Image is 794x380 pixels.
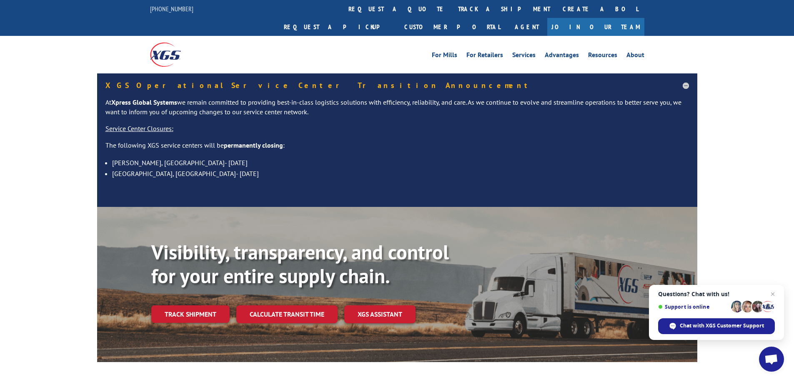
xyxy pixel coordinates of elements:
a: For Retailers [466,52,503,61]
h5: XGS Operational Service Center Transition Announcement [105,82,689,89]
a: XGS ASSISTANT [344,305,416,323]
a: Open chat [759,347,784,372]
a: Join Our Team [547,18,644,36]
a: [PHONE_NUMBER] [150,5,193,13]
strong: Xpress Global Systems [111,98,177,106]
a: Advantages [545,52,579,61]
u: Service Center Closures: [105,124,173,133]
a: Calculate transit time [236,305,338,323]
a: Resources [588,52,617,61]
li: [PERSON_NAME], [GEOGRAPHIC_DATA]- [DATE] [112,157,689,168]
span: Chat with XGS Customer Support [658,318,775,334]
a: For Mills [432,52,457,61]
a: Customer Portal [398,18,506,36]
p: The following XGS service centers will be : [105,141,689,157]
span: Support is online [658,304,728,310]
a: Request a pickup [278,18,398,36]
p: At we remain committed to providing best-in-class logistics solutions with efficiency, reliabilit... [105,98,689,124]
a: Track shipment [151,305,230,323]
span: Chat with XGS Customer Support [680,322,764,330]
strong: permanently closing [224,141,283,149]
a: Agent [506,18,547,36]
span: Questions? Chat with us! [658,291,775,297]
b: Visibility, transparency, and control for your entire supply chain. [151,239,449,289]
a: Services [512,52,536,61]
a: About [626,52,644,61]
li: [GEOGRAPHIC_DATA], [GEOGRAPHIC_DATA]- [DATE] [112,168,689,179]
